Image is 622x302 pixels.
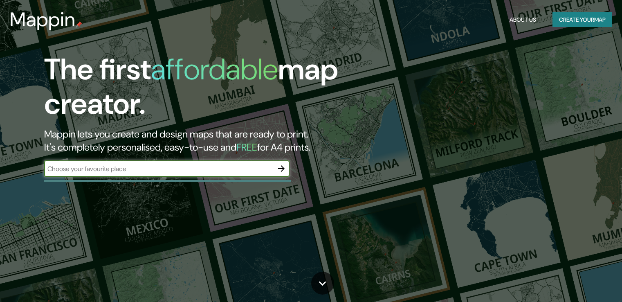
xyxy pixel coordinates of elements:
h1: The first map creator. [44,52,355,128]
h5: FREE [236,141,257,153]
h2: Mappin lets you create and design maps that are ready to print. It's completely personalised, eas... [44,128,355,154]
input: Choose your favourite place [44,164,273,174]
h1: affordable [151,50,278,88]
h3: Mappin [10,8,76,31]
img: mappin-pin [76,21,82,28]
button: About Us [506,12,539,27]
button: Create yourmap [552,12,612,27]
